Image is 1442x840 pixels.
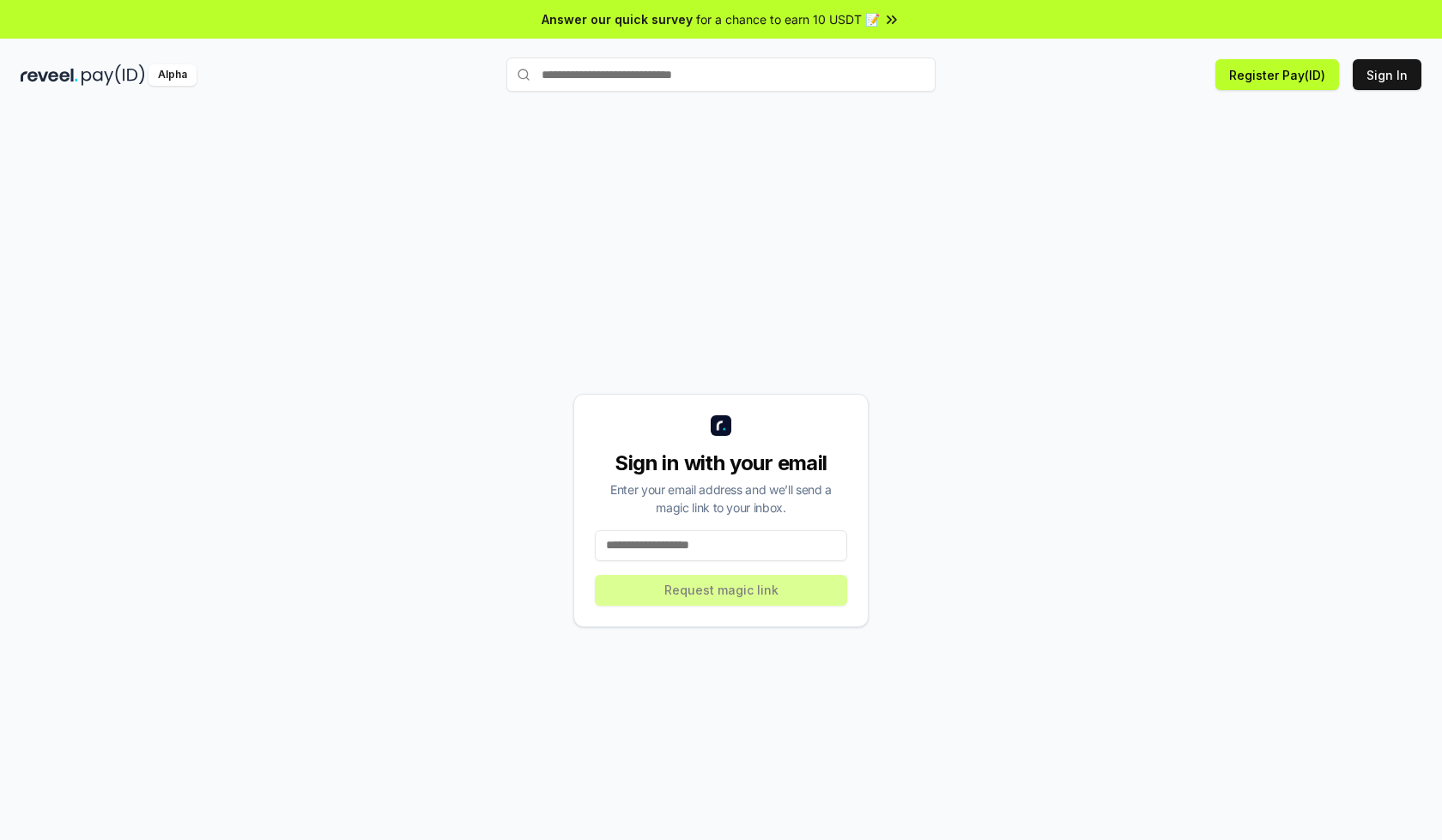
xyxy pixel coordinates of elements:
div: Sign in with your email [595,450,847,477]
span: Answer our quick survey [542,10,693,28]
img: reveel_dark [21,64,78,86]
div: Enter your email address and we’ll send a magic link to your inbox. [595,480,847,517]
button: Sign In [1353,59,1421,90]
img: logo_small [711,415,731,436]
img: pay_id [82,64,145,86]
button: Register Pay(ID) [1215,59,1339,90]
div: Alpha [148,64,197,86]
span: for a chance to earn 10 USDT 📝 [696,10,880,28]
